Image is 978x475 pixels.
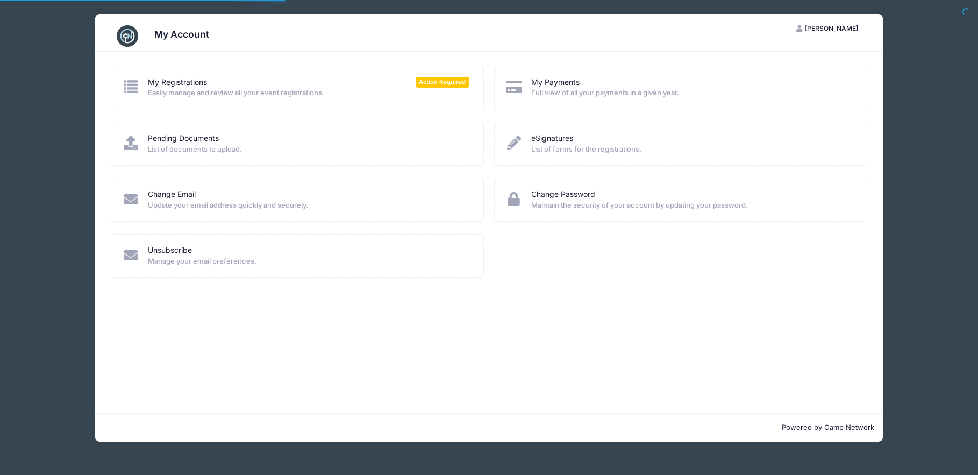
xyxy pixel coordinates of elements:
[531,88,853,98] span: Full view of all your payments in a given year.
[148,144,469,155] span: List of documents to upload.
[148,77,207,88] a: My Registrations
[148,88,469,98] span: Easily manage and review all your event registrations.
[531,189,595,200] a: Change Password
[104,422,874,433] p: Powered by Camp Network
[148,133,219,144] a: Pending Documents
[531,77,580,88] a: My Payments
[787,19,867,38] button: [PERSON_NAME]
[154,29,209,40] h3: My Account
[148,200,469,211] span: Update your email address quickly and securely.
[805,24,858,32] span: [PERSON_NAME]
[117,25,138,47] img: CampNetwork
[531,144,853,155] span: List of forms for the registrations.
[531,133,573,144] a: eSignatures
[531,200,853,211] span: Maintain the security of your account by updating your password.
[416,77,469,87] span: Action Required
[148,189,196,200] a: Change Email
[148,245,192,256] a: Unsubscribe
[148,256,469,267] span: Manage your email preferences.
